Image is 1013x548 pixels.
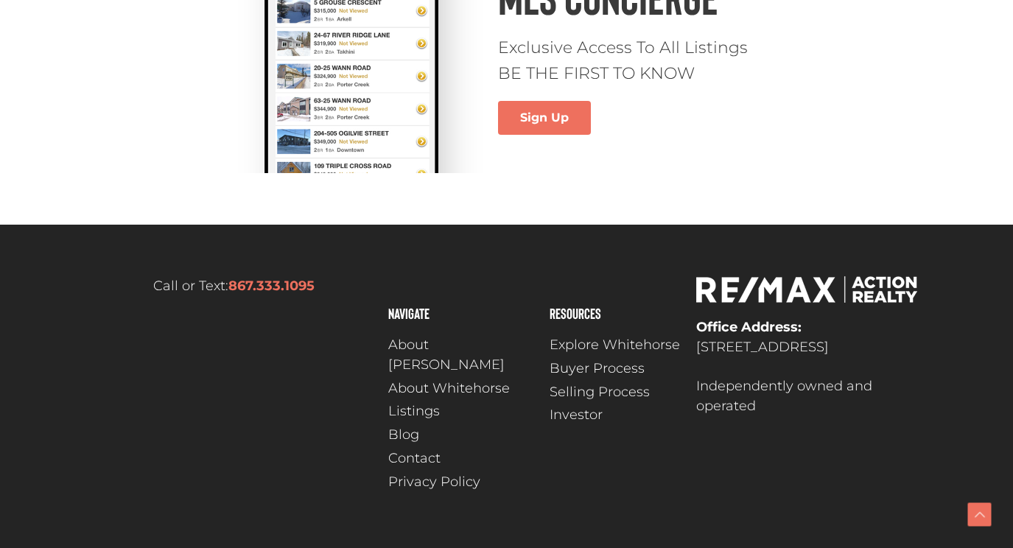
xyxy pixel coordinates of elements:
[388,425,535,445] a: Blog
[388,379,510,398] span: About Whitehorse
[388,449,535,468] a: Contact
[498,101,591,135] a: Sign Up
[696,317,919,416] p: [STREET_ADDRESS] Independently owned and operated
[550,405,603,425] span: Investor
[550,405,681,425] a: Investor
[550,359,645,379] span: Buyer Process
[388,401,535,421] a: Listings
[550,359,681,379] a: Buyer Process
[94,276,374,296] p: Call or Text:
[388,472,480,492] span: Privacy Policy
[388,401,440,421] span: Listings
[550,306,681,320] h4: Resources
[550,382,650,402] span: Selling Process
[550,382,681,402] a: Selling Process
[388,472,535,492] a: Privacy Policy
[388,425,419,445] span: Blog
[550,335,681,355] a: Explore Whitehorse
[388,335,535,375] a: About [PERSON_NAME]
[520,112,569,124] span: Sign Up
[550,335,680,355] span: Explore Whitehorse
[228,278,315,294] a: 867.333.1095
[498,35,776,86] p: Exclusive Access To All Listings BE THE FIRST TO KNOW
[388,379,535,398] a: About Whitehorse
[388,306,535,320] h4: Navigate
[388,449,441,468] span: Contact
[696,319,802,335] strong: Office Address:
